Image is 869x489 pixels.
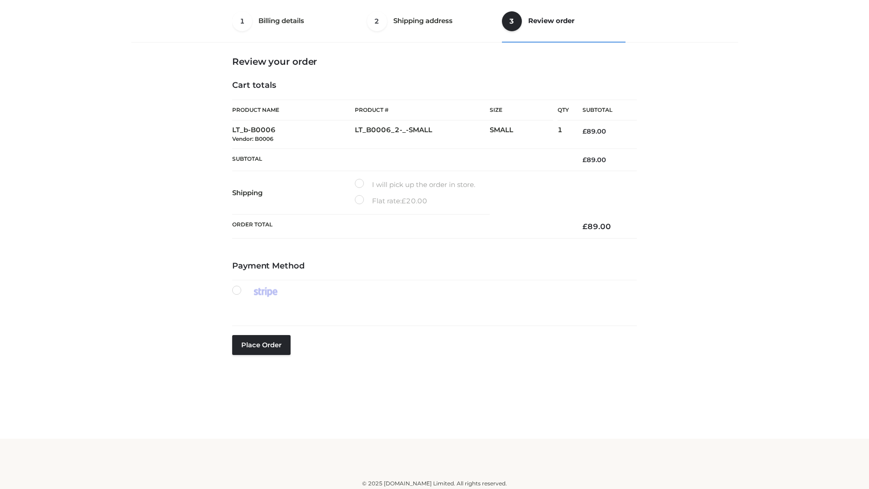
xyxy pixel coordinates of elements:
td: LT_B0006_2-_-SMALL [355,120,490,149]
th: Subtotal [569,100,637,120]
button: Place order [232,335,291,355]
th: Qty [558,100,569,120]
th: Size [490,100,553,120]
bdi: 89.00 [583,127,606,135]
label: I will pick up the order in store. [355,179,475,191]
h4: Cart totals [232,81,637,91]
td: SMALL [490,120,558,149]
td: LT_b-B0006 [232,120,355,149]
bdi: 89.00 [583,222,611,231]
th: Subtotal [232,149,569,171]
small: Vendor: B0006 [232,135,273,142]
bdi: 20.00 [401,197,427,205]
span: £ [401,197,406,205]
h4: Payment Method [232,261,637,271]
span: £ [583,222,587,231]
span: £ [583,156,587,164]
div: © 2025 [DOMAIN_NAME] Limited. All rights reserved. [134,479,735,488]
bdi: 89.00 [583,156,606,164]
label: Flat rate: [355,195,427,207]
th: Product # [355,100,490,120]
th: Product Name [232,100,355,120]
th: Order Total [232,215,569,239]
th: Shipping [232,171,355,215]
td: 1 [558,120,569,149]
h3: Review your order [232,56,637,67]
span: £ [583,127,587,135]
